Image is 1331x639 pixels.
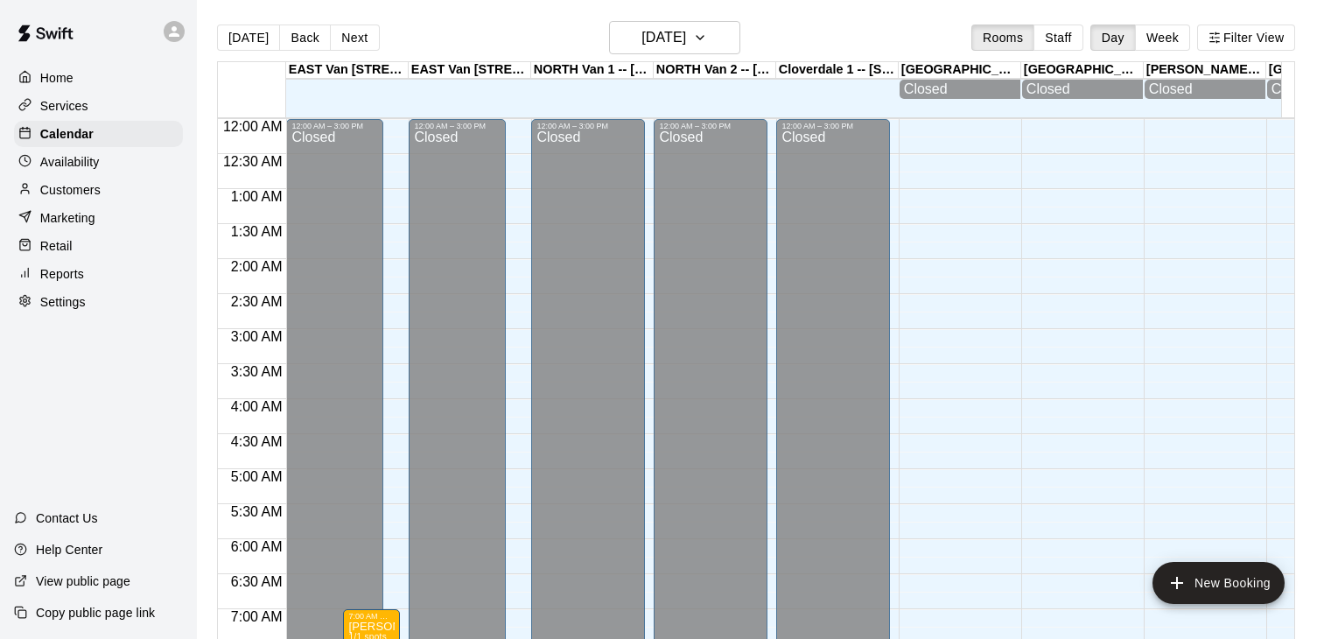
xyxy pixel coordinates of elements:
span: 5:00 AM [227,469,287,484]
button: add [1152,562,1285,604]
span: 5:30 AM [227,504,287,519]
div: NORTH Van 2 -- [STREET_ADDRESS] [654,62,776,79]
a: Marketing [14,205,183,231]
p: Retail [40,237,73,255]
a: Calendar [14,121,183,147]
p: Contact Us [36,509,98,527]
div: 7:00 AM – 8:00 AM [348,612,395,621]
p: Home [40,69,74,87]
span: 4:30 AM [227,434,287,449]
span: 2:30 AM [227,294,287,309]
a: Home [14,65,183,91]
div: 12:00 AM – 3:00 PM [781,122,885,130]
span: 3:30 AM [227,364,287,379]
div: 12:00 AM – 3:00 PM [536,122,640,130]
h6: [DATE] [641,25,686,50]
div: 12:00 AM – 3:00 PM [291,122,378,130]
div: [GEOGRAPHIC_DATA] [STREET_ADDRESS] [899,62,1021,79]
a: Reports [14,261,183,287]
span: 4:00 AM [227,399,287,414]
a: Retail [14,233,183,259]
button: Rooms [971,25,1034,51]
a: Customers [14,177,183,203]
div: [GEOGRAPHIC_DATA] 2 -- [STREET_ADDRESS] [1021,62,1144,79]
p: Marketing [40,209,95,227]
span: 2:00 AM [227,259,287,274]
button: Day [1090,25,1136,51]
p: Reports [40,265,84,283]
div: Cloverdale 1 -- [STREET_ADDRESS] [776,62,899,79]
span: 1:00 AM [227,189,287,204]
div: EAST Van [STREET_ADDRESS] [409,62,531,79]
p: Calendar [40,125,94,143]
div: Closed [1026,81,1138,97]
p: Copy public page link [36,604,155,621]
p: Help Center [36,541,102,558]
button: Next [330,25,379,51]
span: 7:00 AM [227,609,287,624]
button: [DATE] [217,25,280,51]
button: Filter View [1197,25,1295,51]
span: 3:00 AM [227,329,287,344]
span: 6:00 AM [227,539,287,554]
p: Services [40,97,88,115]
span: 12:00 AM [219,119,287,134]
p: Customers [40,181,101,199]
a: Availability [14,149,183,175]
div: Closed [1149,81,1261,97]
div: EAST Van [STREET_ADDRESS] [286,62,409,79]
p: Availability [40,153,100,171]
p: Settings [40,293,86,311]
div: 12:00 AM – 3:00 PM [659,122,762,130]
span: 6:30 AM [227,574,287,589]
div: NORTH Van 1 -- [STREET_ADDRESS] [531,62,654,79]
span: 12:30 AM [219,154,287,169]
a: Settings [14,289,183,315]
div: Closed [904,81,1016,97]
button: Back [279,25,331,51]
p: View public page [36,572,130,590]
span: 1:30 AM [227,224,287,239]
button: [DATE] [609,21,740,54]
div: 12:00 AM – 3:00 PM [414,122,501,130]
a: Services [14,93,183,119]
button: Week [1135,25,1190,51]
div: [PERSON_NAME] Park - [STREET_ADDRESS] [1144,62,1266,79]
button: Staff [1033,25,1083,51]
